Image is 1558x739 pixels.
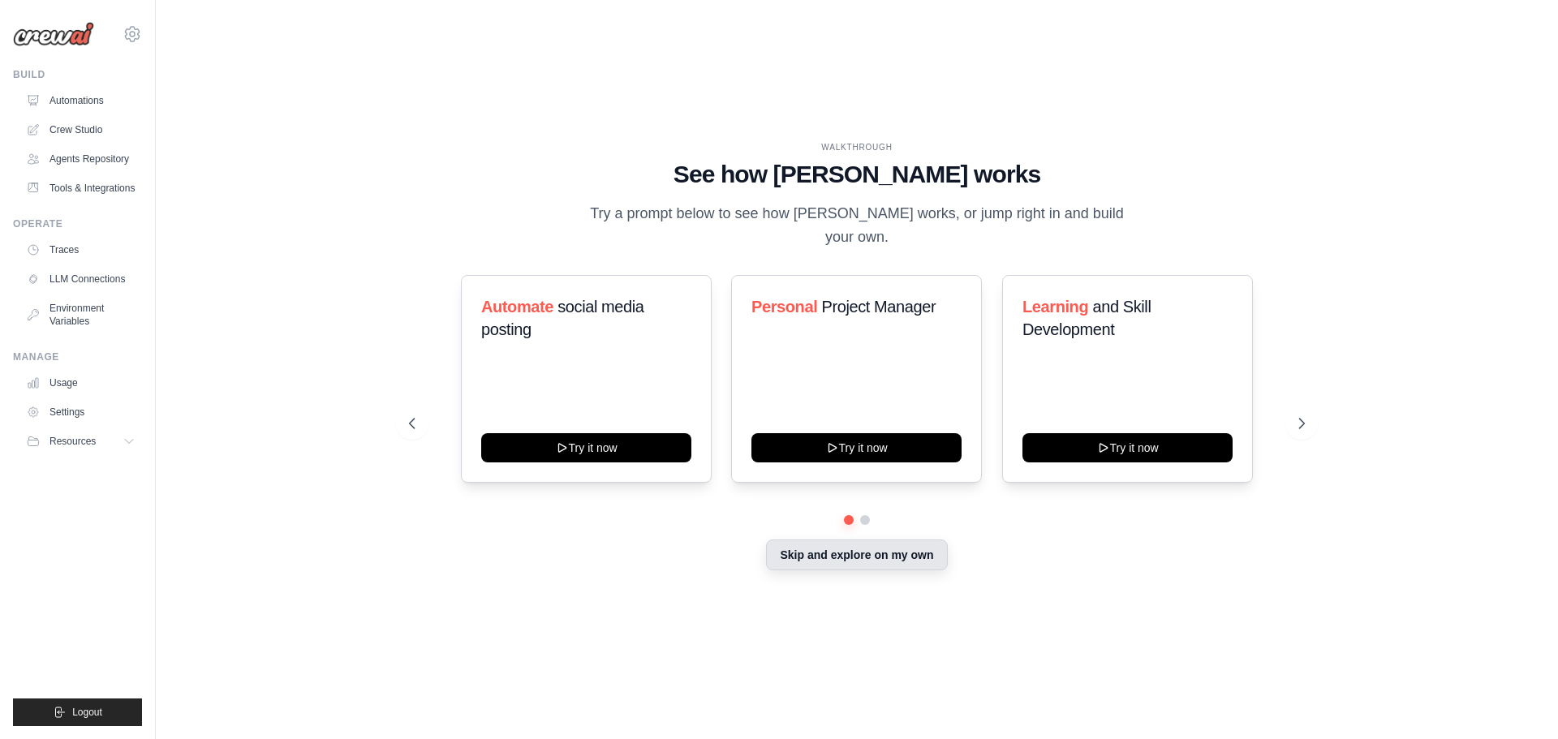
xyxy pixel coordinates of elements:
a: Agents Repository [19,146,142,172]
p: Try a prompt below to see how [PERSON_NAME] works, or jump right in and build your own. [584,202,1130,250]
a: Environment Variables [19,295,142,334]
button: Try it now [481,433,691,462]
a: Usage [19,370,142,396]
a: Traces [19,237,142,263]
div: Manage [13,350,142,363]
span: Automate [481,298,553,316]
a: Settings [19,399,142,425]
span: Project Manager [822,298,936,316]
span: Logout [72,706,102,719]
span: social media posting [481,298,644,338]
div: WALKTHROUGH [409,141,1305,153]
span: Personal [751,298,817,316]
a: LLM Connections [19,266,142,292]
span: and Skill Development [1022,298,1151,338]
h1: See how [PERSON_NAME] works [409,160,1305,189]
button: Resources [19,428,142,454]
img: Logo [13,22,94,46]
button: Skip and explore on my own [766,539,947,570]
button: Try it now [1022,433,1233,462]
span: Learning [1022,298,1088,316]
a: Tools & Integrations [19,175,142,201]
div: Build [13,68,142,81]
span: Resources [49,435,96,448]
button: Logout [13,698,142,726]
a: Crew Studio [19,117,142,143]
div: Operate [13,217,142,230]
button: Try it now [751,433,962,462]
a: Automations [19,88,142,114]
